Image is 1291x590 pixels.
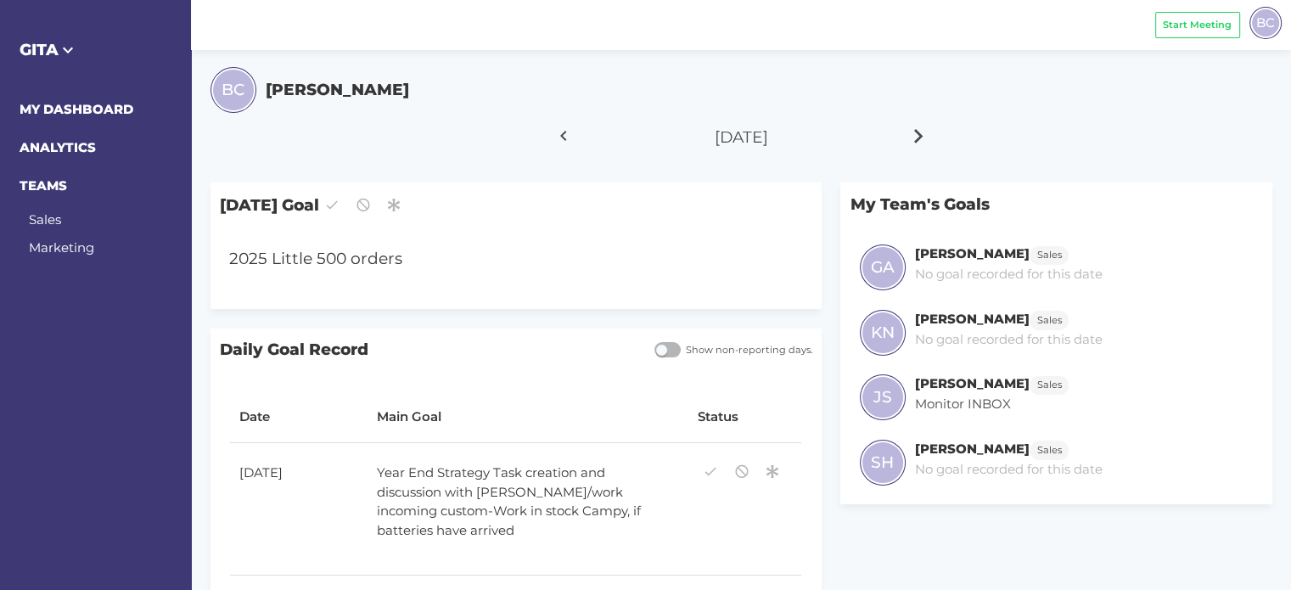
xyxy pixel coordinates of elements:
[266,78,409,102] h5: [PERSON_NAME]
[1249,7,1282,39] div: BC
[840,183,1271,226] p: My Team's Goals
[871,321,895,345] span: KN
[20,139,96,155] a: ANALYTICS
[871,451,894,475] span: SH
[915,460,1103,480] p: No goal recorded for this date
[29,239,94,256] a: Marketing
[377,407,678,427] div: Main Goal
[29,211,61,228] a: Sales
[915,245,1030,261] h6: [PERSON_NAME]
[681,343,812,357] span: Show non-reporting days.
[871,256,895,279] span: GA
[1163,18,1232,32] span: Start Meeting
[230,443,368,576] td: [DATE]
[1037,313,1062,328] span: Sales
[1030,245,1069,261] a: Sales
[210,329,645,372] span: Daily Goal Record
[1030,375,1069,391] a: Sales
[20,177,172,196] h6: TEAMS
[1037,378,1062,392] span: Sales
[1037,248,1062,262] span: Sales
[1155,12,1240,38] button: Start Meeting
[20,101,133,117] a: MY DASHBOARD
[368,454,661,550] div: Year End Strategy Task creation and discussion with [PERSON_NAME]/work incoming custom-Work in st...
[915,330,1103,350] p: No goal recorded for this date
[915,441,1030,457] h6: [PERSON_NAME]
[915,311,1030,327] h6: [PERSON_NAME]
[1037,443,1062,458] span: Sales
[873,385,892,409] span: JS
[239,407,358,427] div: Date
[210,183,822,228] span: [DATE] Goal
[1256,13,1275,32] span: BC
[222,78,244,102] span: BC
[220,238,763,281] div: 2025 Little 500 orders
[1030,441,1069,457] a: Sales
[915,375,1030,391] h6: [PERSON_NAME]
[698,407,793,427] div: Status
[20,38,172,62] h5: GITA
[915,395,1069,414] p: Monitor INBOX
[715,127,768,147] span: [DATE]
[1030,311,1069,327] a: Sales
[915,265,1103,284] p: No goal recorded for this date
